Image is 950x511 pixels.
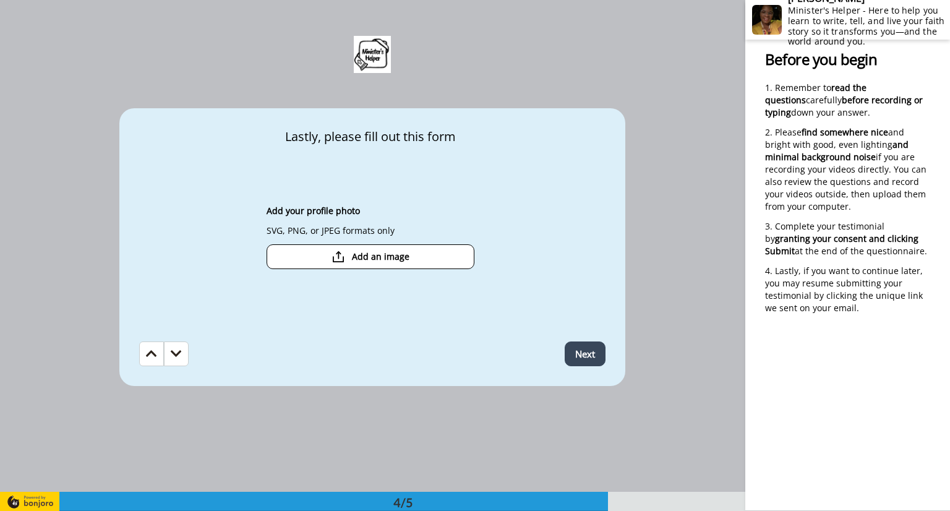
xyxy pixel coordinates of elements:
span: Add an image [352,251,409,263]
img: Profile Image [752,5,782,35]
span: and minimal background noise [765,139,911,163]
span: find somewhere nice [802,126,888,138]
span: SVG, PNG, or JPEG formats only [267,225,395,244]
span: Remember to [775,82,831,93]
span: Lastly, if you want to continue later, you may resume submitting your testimonial by clicking the... [765,265,925,314]
button: Next [565,341,606,366]
span: carefully [806,94,842,106]
span: Before you begin [765,49,877,69]
span: at the end of the questionnaire. [795,245,927,257]
span: down your answer. [791,106,870,118]
div: 4/5 [374,494,433,511]
span: Please [775,126,802,138]
span: before recording or typing [765,94,925,118]
span: if you are recording your videos directly. You can also review the questions and record your vide... [765,151,929,212]
button: Add an image [267,244,474,269]
span: and bright with good, even lighting [765,126,907,150]
span: Complete your testimonial by [765,220,887,244]
span: Add your profile photo [267,205,360,225]
span: Lastly, please fill out this form [139,128,602,145]
span: read the questions [765,82,869,106]
span: granting your consent and clicking Submit [765,233,921,257]
div: Minister's Helper - Here to help you learn to write, tell, and live your faith story so it transf... [788,6,949,47]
